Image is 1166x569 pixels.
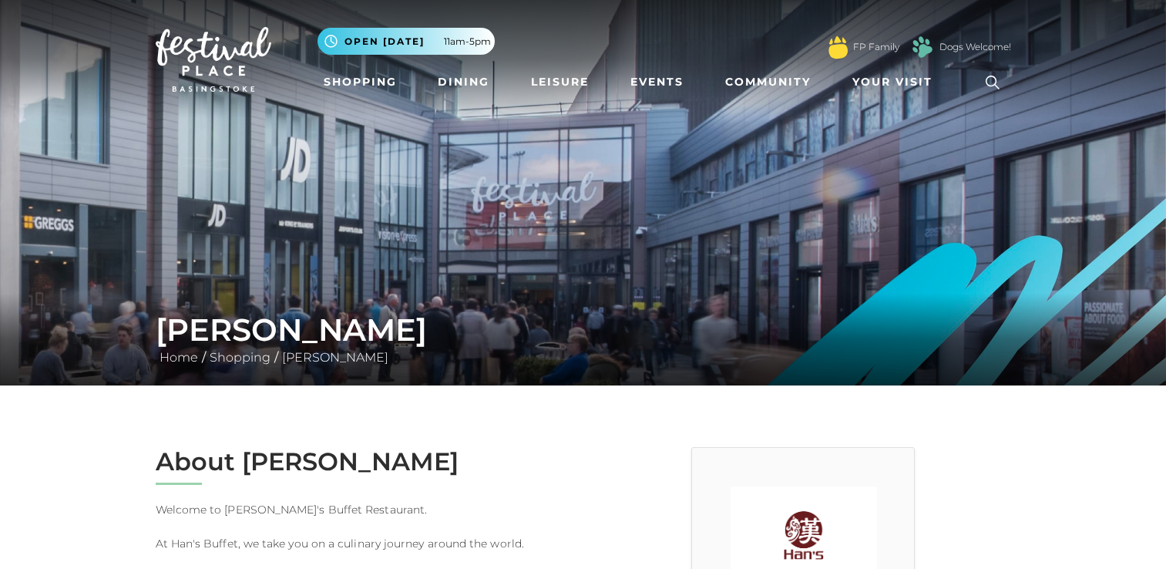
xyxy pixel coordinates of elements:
a: Shopping [206,350,274,365]
span: Your Visit [852,74,932,90]
a: [PERSON_NAME] [278,350,392,365]
p: Welcome to [PERSON_NAME]'s Buffet Restaurant. [156,500,572,519]
a: Home [156,350,202,365]
span: 11am-5pm [444,35,491,49]
a: Dogs Welcome! [939,40,1011,54]
a: Shopping [318,68,403,96]
a: Events [624,68,690,96]
p: At Han's Buffet, we take you on a culinary journey around the world. [156,534,572,553]
h1: [PERSON_NAME] [156,311,1011,348]
span: Open [DATE] [344,35,425,49]
h2: About [PERSON_NAME] [156,447,572,476]
a: Dining [432,68,496,96]
a: FP Family [853,40,899,54]
a: Community [719,68,817,96]
a: Your Visit [846,68,946,96]
img: Festival Place Logo [156,27,271,92]
button: Open [DATE] 11am-5pm [318,28,495,55]
div: / / [144,311,1023,367]
a: Leisure [525,68,595,96]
